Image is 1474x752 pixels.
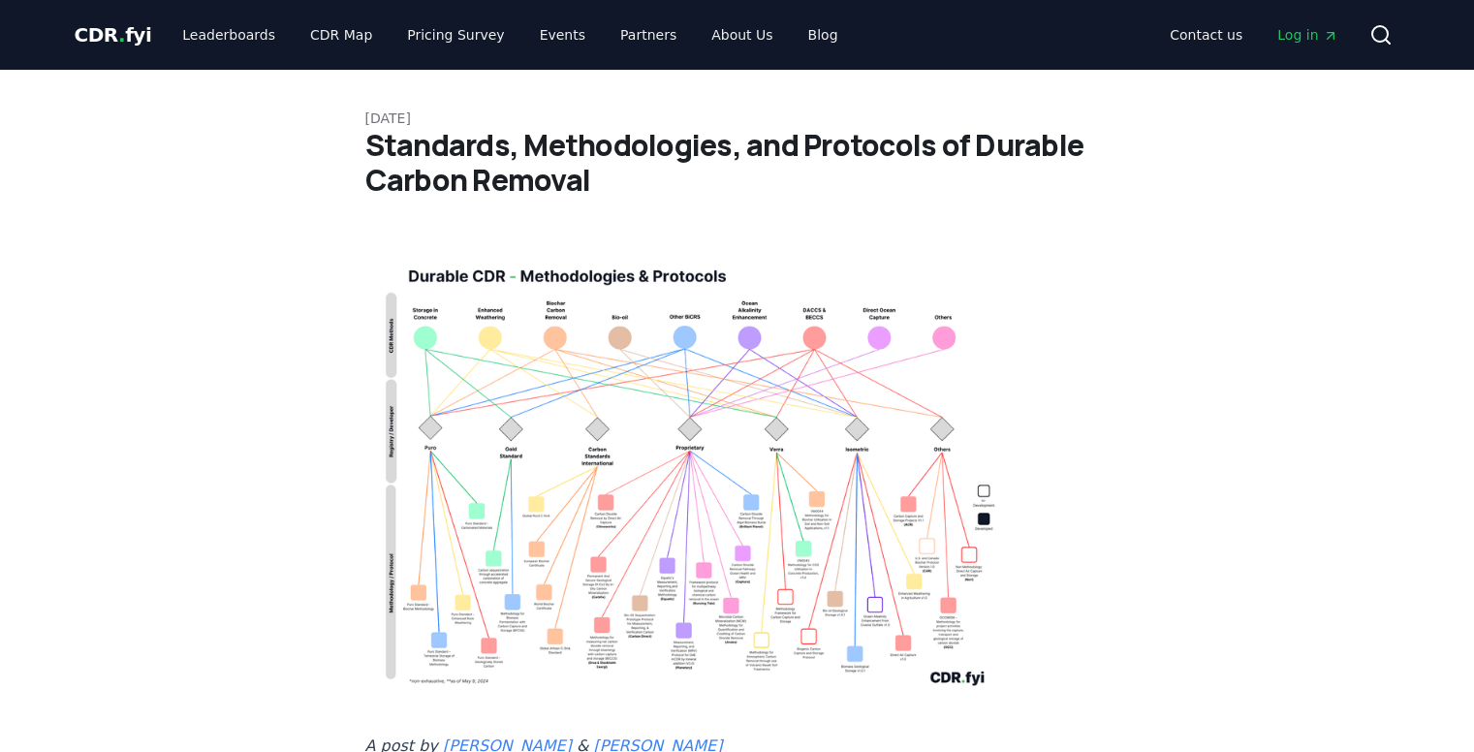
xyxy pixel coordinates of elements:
[1154,17,1258,52] a: Contact us
[295,17,388,52] a: CDR Map
[365,109,1110,128] p: [DATE]
[1154,17,1353,52] nav: Main
[1277,25,1337,45] span: Log in
[1262,17,1353,52] a: Log in
[167,17,853,52] nav: Main
[524,17,601,52] a: Events
[365,128,1110,198] h1: Standards, Methodologies, and Protocols of Durable Carbon Removal
[118,23,125,47] span: .
[167,17,291,52] a: Leaderboards
[793,17,854,52] a: Blog
[605,17,692,52] a: Partners
[392,17,519,52] a: Pricing Survey
[75,21,152,48] a: CDR.fyi
[696,17,788,52] a: About Us
[365,244,1007,702] img: blog post image
[75,23,152,47] span: CDR fyi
